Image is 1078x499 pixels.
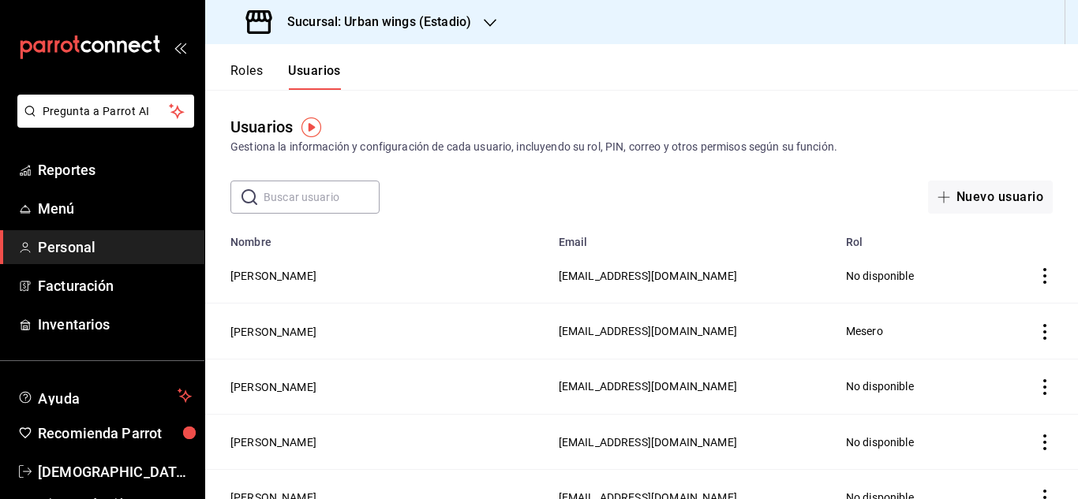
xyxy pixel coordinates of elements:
span: [EMAIL_ADDRESS][DOMAIN_NAME] [559,270,737,282]
th: Rol [837,226,995,248]
button: [PERSON_NAME] [230,434,316,450]
button: [PERSON_NAME] [230,324,316,340]
span: [DEMOGRAPHIC_DATA][PERSON_NAME] [38,461,192,482]
div: Usuarios [230,115,293,139]
th: Email [549,226,837,248]
span: Inventarios [38,314,192,335]
span: Reportes [38,159,192,181]
button: actions [1037,379,1053,395]
button: Pregunta a Parrot AI [17,95,194,128]
span: [EMAIL_ADDRESS][DOMAIN_NAME] [559,436,737,449]
td: No disponible [837,248,995,303]
button: Usuarios [288,63,341,90]
div: Gestiona la información y configuración de cada usuario, incluyendo su rol, PIN, correo y otros p... [230,139,1053,155]
span: Menú [38,198,192,219]
span: Ayuda [38,386,171,405]
span: Pregunta a Parrot AI [43,103,170,120]
span: Mesero [846,325,883,337]
div: navigation tabs [230,63,341,90]
th: Nombre [205,226,549,248]
span: Personal [38,236,192,258]
a: Pregunta a Parrot AI [11,114,194,131]
h3: Sucursal: Urban wings (Estadio) [275,13,471,32]
button: Nuevo usuario [928,181,1053,214]
td: No disponible [837,359,995,414]
input: Buscar usuario [264,181,380,213]
button: Roles [230,63,263,90]
span: [EMAIL_ADDRESS][DOMAIN_NAME] [559,380,737,393]
span: Recomienda Parrot [38,423,192,444]
span: Facturación [38,275,192,296]
button: open_drawer_menu [174,41,186,54]
button: actions [1037,268,1053,284]
button: [PERSON_NAME] [230,268,316,284]
span: [EMAIL_ADDRESS][DOMAIN_NAME] [559,325,737,337]
button: [PERSON_NAME] [230,379,316,395]
td: No disponible [837,414,995,469]
button: actions [1037,434,1053,450]
button: actions [1037,324,1053,340]
img: Tooltip marker [301,117,321,137]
